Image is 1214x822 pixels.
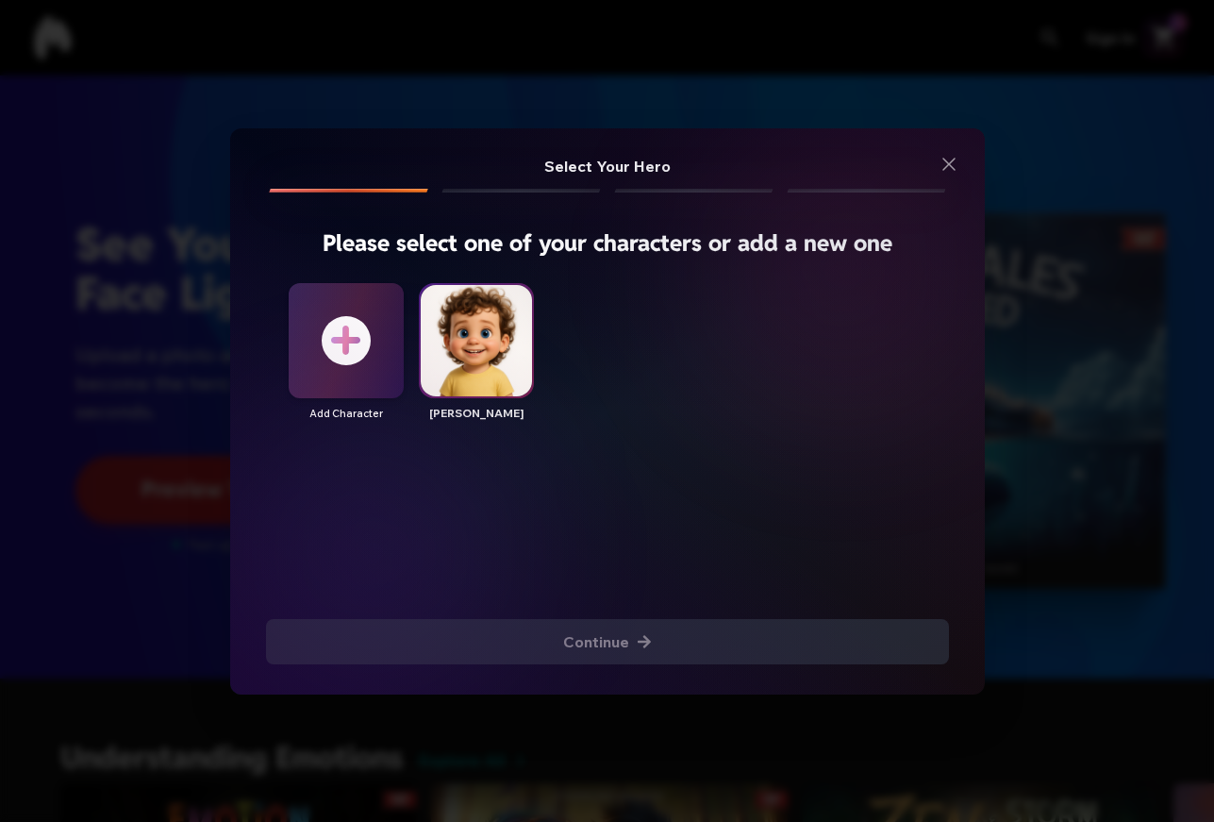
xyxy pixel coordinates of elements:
p: Please select one of your characters or add a new one [323,226,892,260]
p: [PERSON_NAME] [419,406,534,421]
button: Select Logan [419,283,534,421]
button: Close [928,143,970,185]
button: Continue [266,619,949,664]
button: Add new character [289,283,404,398]
h2: Select Your Hero [266,155,949,177]
span: Continue [266,630,949,653]
p: Add Character [289,406,404,422]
